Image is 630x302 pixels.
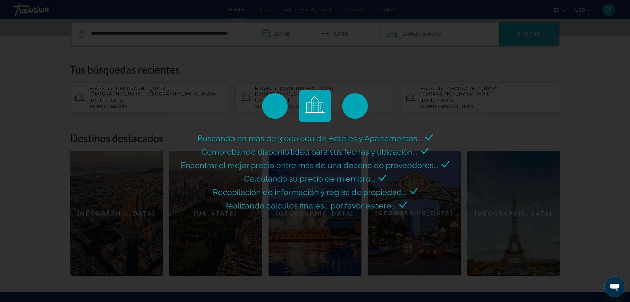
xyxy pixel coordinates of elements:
iframe: Button to launch messaging window [604,276,625,297]
span: Recopilación de información y reglas de propiedad... [213,187,407,197]
span: Calculando su precio de miembro... [244,174,375,184]
span: Encontrar el mejor precio entre más de una docena de proveedores... [181,160,438,170]
span: Buscando en más de 3.000.000 de Hoteles y Apartamentos... [197,134,422,143]
span: Realizando cálculos finales... por favor espere... [223,201,396,210]
span: Comprobando disponibilidad para sus fechas y ubicación... [202,147,418,157]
